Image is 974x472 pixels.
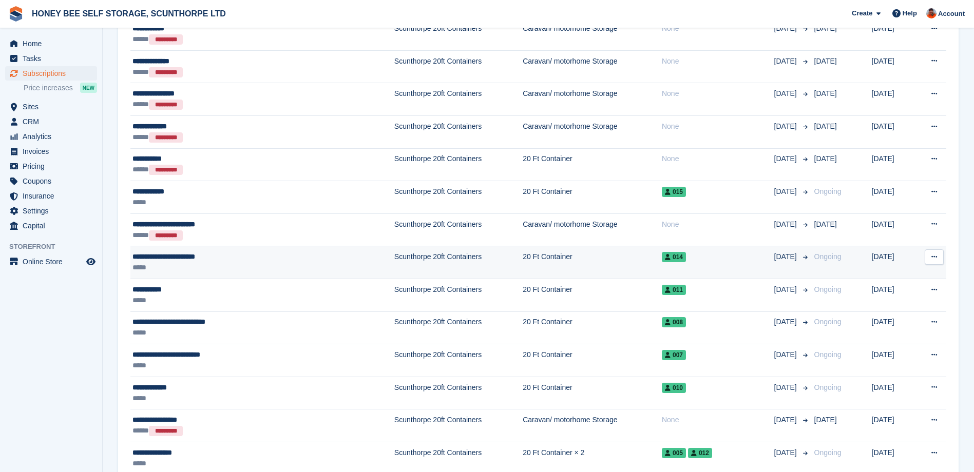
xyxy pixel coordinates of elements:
[523,181,662,214] td: 20 Ft Container
[872,377,915,409] td: [DATE]
[852,8,872,18] span: Create
[662,383,686,393] span: 010
[394,181,523,214] td: Scunthorpe 20ft Containers
[23,100,84,114] span: Sites
[662,350,686,360] span: 007
[774,23,799,34] span: [DATE]
[523,409,662,442] td: Caravan/ motorhome Storage
[8,6,24,22] img: stora-icon-8386f47178a22dfd0bd8f6a31ec36ba5ce8667c1dd55bd0f319d3a0aa187defe.svg
[814,285,842,293] span: Ongoing
[774,251,799,262] span: [DATE]
[5,144,97,159] a: menu
[872,279,915,311] td: [DATE]
[903,8,917,18] span: Help
[774,88,799,99] span: [DATE]
[872,213,915,246] td: [DATE]
[774,121,799,132] span: [DATE]
[23,66,84,81] span: Subscriptions
[662,88,774,99] div: None
[23,36,84,51] span: Home
[23,189,84,203] span: Insurance
[774,382,799,393] span: [DATE]
[814,448,842,457] span: Ongoing
[774,349,799,360] span: [DATE]
[523,116,662,149] td: Caravan/ motorhome Storage
[814,24,837,32] span: [DATE]
[24,82,97,93] a: Price increases NEW
[23,254,84,269] span: Online Store
[394,148,523,181] td: Scunthorpe 20ft Containers
[662,153,774,164] div: None
[872,148,915,181] td: [DATE]
[9,242,102,252] span: Storefront
[774,415,799,425] span: [DATE]
[24,83,73,93] span: Price increases
[523,148,662,181] td: 20 Ft Container
[85,255,97,268] a: Preview store
[394,279,523,311] td: Scunthorpe 20ft Containers
[523,83,662,116] td: Caravan/ motorhome Storage
[5,129,97,144] a: menu
[774,219,799,230] span: [DATE]
[28,5,230,22] a: HONEY BEE SELF STORAGE, SCUNTHORPE LTD
[774,284,799,295] span: [DATE]
[80,83,97,93] div: NEW
[394,116,523,149] td: Scunthorpe 20ft Containers
[394,409,523,442] td: Scunthorpe 20ft Containers
[872,116,915,149] td: [DATE]
[814,318,842,326] span: Ongoing
[5,51,97,66] a: menu
[814,122,837,130] span: [DATE]
[938,9,965,19] span: Account
[774,186,799,197] span: [DATE]
[523,377,662,409] td: 20 Ft Container
[23,51,84,66] span: Tasks
[5,204,97,218] a: menu
[662,252,686,262] span: 014
[5,66,97,81] a: menu
[5,100,97,114] a: menu
[23,174,84,188] span: Coupons
[23,204,84,218] span: Settings
[872,311,915,344] td: [DATE]
[814,154,837,163] span: [DATE]
[394,50,523,83] td: Scunthorpe 20ft Containers
[23,159,84,173] span: Pricing
[394,311,523,344] td: Scunthorpe 20ft Containers
[872,83,915,116] td: [DATE]
[394,246,523,279] td: Scunthorpe 20ft Containers
[394,377,523,409] td: Scunthorpe 20ft Containers
[774,317,799,327] span: [DATE]
[523,279,662,311] td: 20 Ft Container
[523,50,662,83] td: Caravan/ motorhome Storage
[523,18,662,51] td: Caravan/ motorhome Storage
[814,383,842,391] span: Ongoing
[662,415,774,425] div: None
[394,344,523,377] td: Scunthorpe 20ft Containers
[23,219,84,233] span: Capital
[662,219,774,230] div: None
[872,246,915,279] td: [DATE]
[5,254,97,269] a: menu
[23,114,84,129] span: CRM
[523,213,662,246] td: Caravan/ motorhome Storage
[926,8,937,18] img: Abbie Tucker
[814,252,842,261] span: Ongoing
[5,159,97,173] a: menu
[872,50,915,83] td: [DATE]
[394,213,523,246] td: Scunthorpe 20ft Containers
[23,144,84,159] span: Invoices
[23,129,84,144] span: Analytics
[872,18,915,51] td: [DATE]
[662,187,686,197] span: 015
[5,189,97,203] a: menu
[394,18,523,51] td: Scunthorpe 20ft Containers
[662,448,686,458] span: 005
[814,220,837,228] span: [DATE]
[814,89,837,97] span: [DATE]
[814,57,837,65] span: [DATE]
[814,187,842,195] span: Ongoing
[394,83,523,116] td: Scunthorpe 20ft Containers
[774,153,799,164] span: [DATE]
[5,36,97,51] a: menu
